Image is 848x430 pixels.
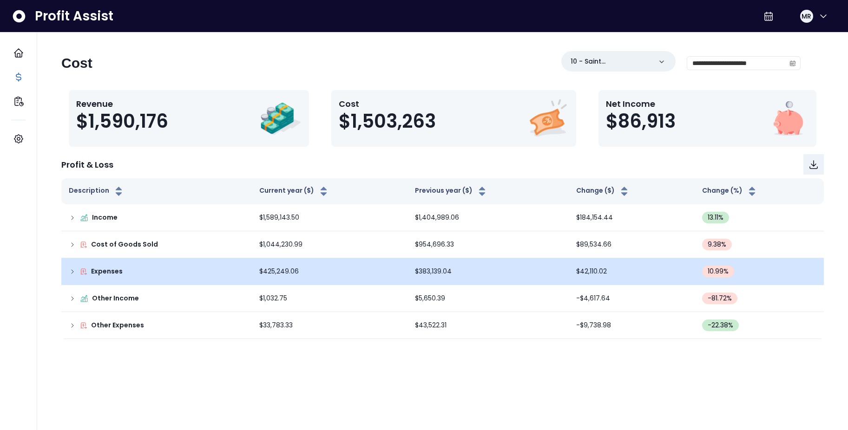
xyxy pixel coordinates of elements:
[527,98,569,139] img: Cost
[408,204,568,231] td: $1,404,989.06
[408,258,568,285] td: $383,139.04
[708,240,726,249] span: 9.38 %
[252,285,408,312] td: $1,032.75
[69,186,125,197] button: Description
[35,8,113,25] span: Profit Assist
[76,110,168,132] span: $1,590,176
[408,312,568,339] td: $43,522.31
[606,110,676,132] span: $86,913
[61,158,113,171] p: Profit & Loss
[569,231,695,258] td: $89,534.66
[260,98,302,139] img: Revenue
[767,98,809,139] img: Net Income
[702,186,758,197] button: Change (%)
[339,98,436,110] p: Cost
[569,258,695,285] td: $42,110.02
[92,213,118,222] p: Income
[252,258,408,285] td: $425,249.06
[91,320,144,330] p: Other Expenses
[252,231,408,258] td: $1,044,230.99
[252,204,408,231] td: $1,589,143.50
[92,293,139,303] p: Other Income
[252,312,408,339] td: $33,783.33
[571,57,651,66] p: 10 - Saint [PERSON_NAME]
[569,312,695,339] td: -$9,738.98
[708,320,733,330] span: -22.38 %
[802,12,811,21] span: MR
[91,267,123,276] p: Expenses
[61,55,92,72] h2: Cost
[606,98,676,110] p: Net Income
[91,240,158,249] p: Cost of Goods Sold
[259,186,329,197] button: Current year ($)
[569,285,695,312] td: -$4,617.64
[408,231,568,258] td: $954,696.33
[415,186,488,197] button: Previous year ($)
[76,98,168,110] p: Revenue
[708,267,729,276] span: 10.99 %
[576,186,630,197] button: Change ($)
[708,213,723,222] span: 13.11 %
[803,154,824,175] button: Download
[408,285,568,312] td: $5,650.39
[339,110,436,132] span: $1,503,263
[569,204,695,231] td: $184,154.44
[789,60,796,66] svg: calendar
[708,293,732,303] span: -81.72 %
